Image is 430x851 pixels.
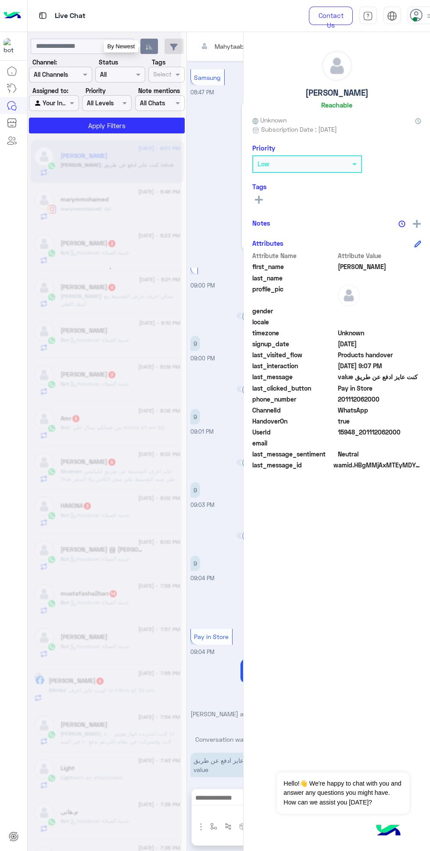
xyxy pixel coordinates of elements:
span: 09:00 PM [190,282,215,289]
img: Trigger scenario [225,823,232,830]
span: Attribute Value [338,251,422,260]
img: tab [37,10,48,21]
span: Samsung [194,74,221,81]
span: Unknown [338,328,422,338]
span: HandoverOn [252,417,336,426]
img: Logo [4,7,21,25]
p: Conversation was assigned to cx [190,735,324,744]
span: locale [252,317,336,327]
h6: Priority [252,144,275,152]
span: last_interaction [252,361,336,370]
p: 6/9/2025, 9:01 PM [190,409,200,424]
span: ChannelId [252,406,336,415]
span: null [338,306,422,316]
span: 2025-09-06T17:46:31.184Z [338,339,422,348]
img: select flow [210,823,217,830]
img: create order [239,823,246,830]
span: timezone [252,328,336,338]
p: 6/9/2025, 9:07 PM [190,753,274,777]
span: A.Taha [338,262,422,271]
span: true [338,417,422,426]
h5: [PERSON_NAME] [305,88,369,98]
span: 09:03 PM [190,502,215,508]
span: last_message_sentiment [252,449,336,459]
button: select flow [207,819,221,834]
img: add [413,220,421,228]
span: first_name [252,262,336,271]
span: Hello!👋 We're happy to chat with you and answer any questions you might have. How can we assist y... [277,772,409,814]
span: gender [252,306,336,316]
img: hulul-logo.png [373,816,404,847]
span: Subscription Date : [DATE] [261,125,337,134]
a: tab [359,7,377,25]
div: Select [152,69,172,81]
img: tab [387,11,397,21]
span: Products handover [338,350,422,359]
span: profile_pic [252,284,336,305]
img: defaultAdmin.png [322,51,352,81]
span: 0 [338,449,422,459]
img: 1403182699927242 [4,38,19,54]
img: tab [363,11,373,21]
button: Trigger scenario [221,819,236,834]
span: 09:00 PM [190,355,215,362]
h6: Attributes [252,239,283,247]
span: last_visited_flow [252,350,336,359]
span: last_message_id [252,460,332,470]
span: 2025-09-06T18:07:13.299Z [338,361,422,370]
button: create order [236,819,250,834]
span: Attribute Name [252,251,336,260]
h6: Reachable [321,101,352,109]
span: last_name [252,273,336,283]
img: send attachment [196,822,206,832]
span: last_clicked_button [252,384,336,393]
p: Live Chat [55,10,86,22]
span: null [338,317,422,327]
span: null [338,438,422,448]
span: signup_date [252,339,336,348]
span: 08:47 PM [190,89,214,96]
img: defaultAdmin.png [338,284,360,306]
h6: Notes [252,219,270,227]
span: phone_number [252,395,336,404]
span: 09:04 PM [190,575,215,582]
span: 2 [338,406,422,415]
div: loading... [97,261,112,276]
span: 09:04 PM [190,649,215,655]
span: Pay in Store [338,384,422,393]
p: 6/9/2025, 9:04 PM [190,556,200,571]
span: كنت عايز ادفع عن طريق value [338,372,422,381]
span: 09:01 PM [190,428,214,435]
span: 201112062000 [338,395,422,404]
span: 15948_201112062000 [338,427,422,437]
p: 6/9/2025, 9:04 PM [240,658,324,683]
h6: Tags [252,183,421,190]
p: 6/9/2025, 9:00 PM [190,336,200,351]
span: Pay in Store [194,633,229,640]
a: Contact Us [309,7,353,25]
span: UserId [252,427,336,437]
span: email [252,438,336,448]
span: Unknown [252,115,287,125]
img: notes [398,220,405,227]
p: 6/9/2025, 9:03 PM [190,482,200,498]
span: last_message [252,372,336,381]
span: wamid.HBgMMjAxMTEyMDYyMDAwFQIAEhggQjRGMDlBQjc3MkNEQkE1MzZCMTcyOEQ5ODU3RTgyQ0MA [333,460,421,470]
p: [PERSON_NAME] asked to talk to human [190,709,324,728]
